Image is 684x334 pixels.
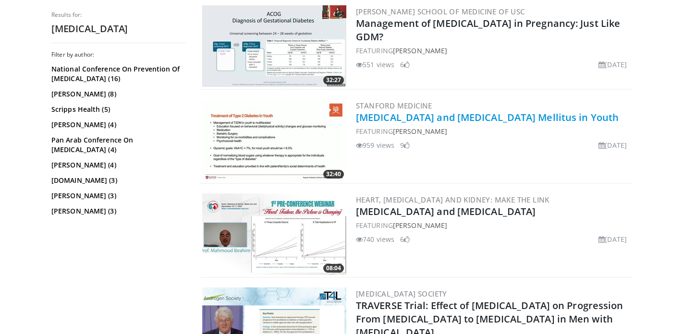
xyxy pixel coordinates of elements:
li: 740 views [356,234,394,244]
a: Stanford Medicine [356,101,432,110]
img: 33180a42-cc26-4387-90e4-d6c6290693e7.300x170_q85_crop-smart_upscale.jpg [202,193,346,275]
p: Results for: [51,11,186,19]
a: [MEDICAL_DATA] and [MEDICAL_DATA] Mellitus in Youth [356,111,619,124]
a: National Conference On Prevention Of [MEDICAL_DATA] (16) [51,64,183,83]
span: 32:27 [323,76,344,84]
div: FEATURING [356,46,631,56]
li: [DATE] [598,140,627,150]
li: 6 [400,234,410,244]
h2: [MEDICAL_DATA] [51,23,186,35]
li: 959 views [356,140,394,150]
h3: Filter by author: [51,51,186,59]
a: Scripps Health (5) [51,105,183,114]
a: 32:27 [202,5,346,87]
a: Heart, [MEDICAL_DATA] and Kidney: Make the Link [356,195,550,204]
a: Management of [MEDICAL_DATA] in Pregnancy: Just Like GDM? [356,17,620,43]
div: FEATURING [356,220,631,230]
a: 32:40 [202,99,346,181]
a: [PERSON_NAME] [393,221,447,230]
a: [PERSON_NAME] (3) [51,191,183,201]
a: [PERSON_NAME] (4) [51,120,183,130]
span: 32:40 [323,170,344,179]
div: FEATURING [356,126,631,136]
li: 551 views [356,60,394,70]
li: 6 [400,60,410,70]
a: 08:04 [202,193,346,275]
a: [PERSON_NAME] (3) [51,206,183,216]
a: [DOMAIN_NAME] (3) [51,176,183,185]
a: [PERSON_NAME] (4) [51,160,183,170]
a: [PERSON_NAME] School of Medicine of USC [356,7,525,16]
li: [DATE] [598,60,627,70]
img: 8921119c-02f8-4153-9e34-5ba76035ce15.300x170_q85_crop-smart_upscale.jpg [202,5,346,87]
a: [MEDICAL_DATA] Society [356,289,447,298]
span: 08:04 [323,264,344,273]
a: [PERSON_NAME] [393,46,447,55]
a: [MEDICAL_DATA] and [MEDICAL_DATA] [356,205,536,218]
a: [PERSON_NAME] [393,127,447,136]
img: d858f1b4-dd3d-443a-bf8f-7180f7c1b3e2.300x170_q85_crop-smart_upscale.jpg [202,99,346,181]
a: [PERSON_NAME] (8) [51,89,183,99]
li: 9 [400,140,410,150]
li: [DATE] [598,234,627,244]
a: Pan Arab Conference On [MEDICAL_DATA] (4) [51,135,183,155]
